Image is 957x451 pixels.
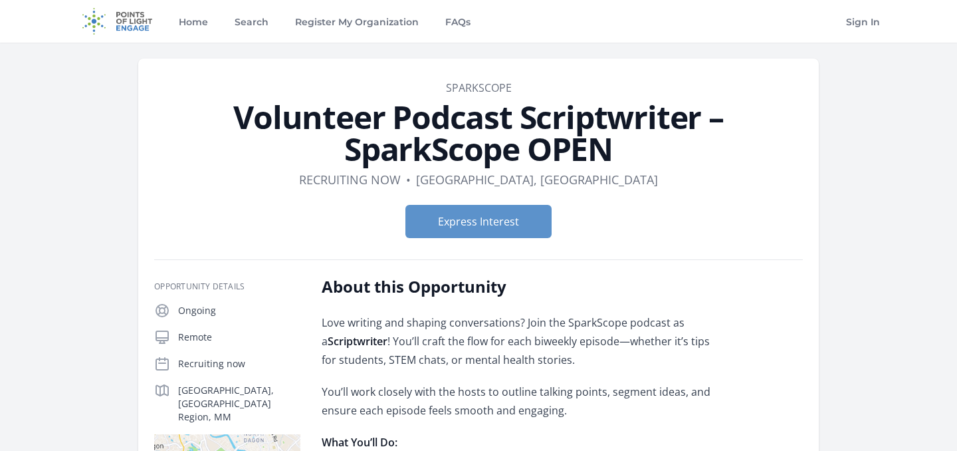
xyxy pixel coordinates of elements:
[322,435,397,450] strong: What You’ll Do:
[154,101,803,165] h1: Volunteer Podcast Scriptwriter – SparkScope OPEN
[178,357,300,371] p: Recruiting now
[178,331,300,344] p: Remote
[322,276,710,297] h2: About this Opportunity
[154,281,300,292] h3: Opportunity Details
[405,205,552,238] button: Express Interest
[322,382,710,420] p: You’ll work closely with the hosts to outline talking points, segment ideas, and ensure each epis...
[446,80,512,95] a: SparkScope
[299,170,401,189] dd: Recruiting now
[416,170,658,189] dd: [GEOGRAPHIC_DATA], [GEOGRAPHIC_DATA]
[178,384,300,424] p: [GEOGRAPHIC_DATA], [GEOGRAPHIC_DATA] Region, MM
[178,304,300,317] p: Ongoing
[322,313,710,369] p: Love writing and shaping conversations? Join the SparkScope podcast as a ! You’ll craft the flow ...
[406,170,411,189] div: •
[328,334,387,349] strong: Scriptwriter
